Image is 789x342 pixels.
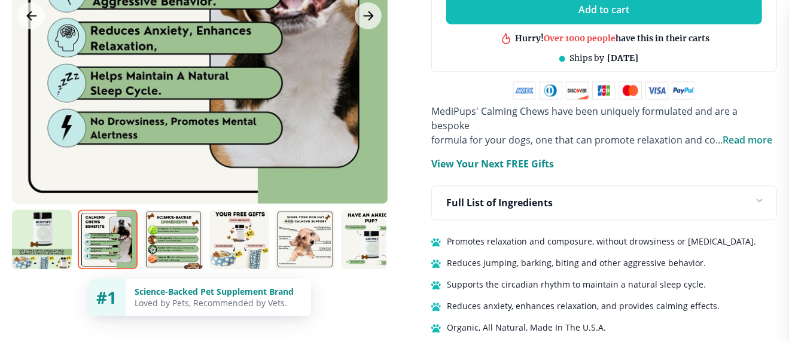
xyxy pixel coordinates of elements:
[18,2,45,29] button: Previous Image
[446,196,553,210] p: Full List of Ingredients
[723,133,772,146] span: Read more
[97,286,117,309] span: #1
[447,256,706,270] span: Reduces jumping, barking, biting and other aggressive behavior.
[579,4,630,16] span: Add to cart
[209,209,269,269] img: Calming Chews | Natural Dog Supplements
[135,297,301,309] div: Loved by Pets, Recommended by Vets.
[431,133,715,146] span: formula for your dogs, one that can promote relaxation and co
[608,53,639,63] span: [DATE]
[431,105,738,132] span: MediPups' Calming Chews have been uniquely formulated and are a bespoke
[447,320,606,335] span: Organic, All Natural, Made In The U.S.A.
[715,133,772,146] span: ...
[12,209,72,269] img: Calming Chews | Natural Dog Supplements
[513,81,695,99] img: payment methods
[570,53,605,63] span: Ships by
[144,209,203,269] img: Calming Chews | Natural Dog Supplements
[516,33,710,44] div: Hurry! have this in their carts
[341,209,401,269] img: Calming Chews | Natural Dog Supplements
[431,157,554,171] p: View Your Next FREE Gifts
[135,286,301,297] div: Science-Backed Pet Supplement Brand
[275,209,335,269] img: Calming Chews | Natural Dog Supplements
[447,299,720,313] span: Reduces anxiety, enhances relaxation, and provides calming effects.
[78,209,138,269] img: Calming Chews | Natural Dog Supplements
[355,2,382,29] button: Next Image
[447,277,706,292] span: Supports the circadian rhythm to maintain a natural sleep cycle.
[544,33,616,44] span: Over 1000 people
[447,234,756,249] span: Promotes relaxation and composure, without drowsiness or [MEDICAL_DATA].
